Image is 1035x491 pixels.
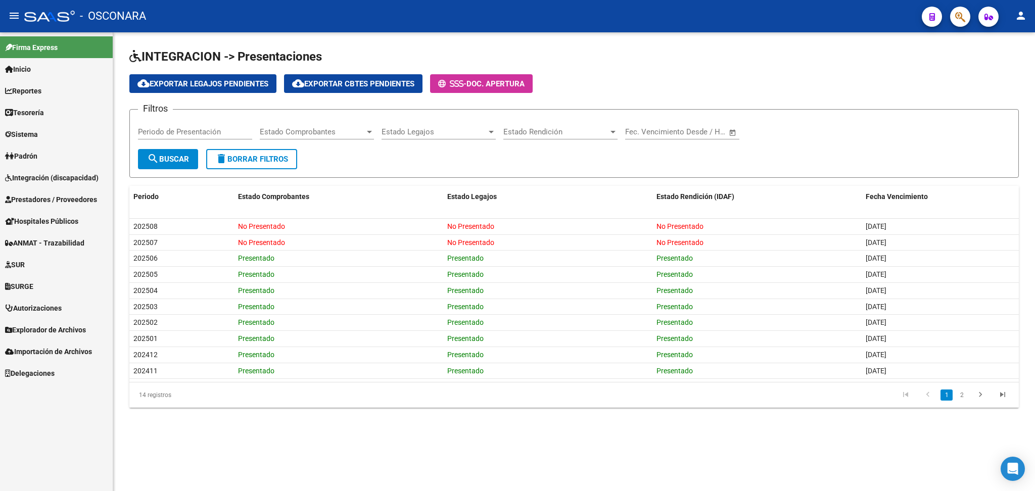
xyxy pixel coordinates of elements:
span: Estado Legajos [447,192,497,201]
span: No Presentado [447,238,494,247]
span: [DATE] [866,303,886,311]
span: Presentado [238,367,274,375]
span: [DATE] [866,238,886,247]
datatable-header-cell: Estado Comprobantes [234,186,443,208]
span: [DATE] [866,254,886,262]
span: 202502 [133,318,158,326]
datatable-header-cell: Fecha Vencimiento [862,186,1019,208]
span: No Presentado [238,222,285,230]
span: Presentado [656,303,693,311]
span: Presentado [238,270,274,278]
a: 2 [956,389,968,401]
span: 202501 [133,334,158,342]
span: Buscar [147,155,189,164]
div: 14 registros [129,382,305,408]
span: Exportar Legajos Pendientes [137,79,268,88]
span: 202411 [133,367,158,375]
mat-icon: menu [8,10,20,22]
span: Presentado [447,270,484,278]
span: No Presentado [656,238,703,247]
span: Doc. Apertura [466,79,525,88]
span: Presentado [656,286,693,294]
a: go to first page [896,389,915,401]
span: Presentado [656,334,693,342]
input: Fecha fin [675,127,724,136]
span: Presentado [656,318,693,326]
span: [DATE] [866,318,886,326]
span: Estado Rendición [503,127,608,136]
span: ANMAT - Trazabilidad [5,237,84,249]
span: Estado Rendición (IDAF) [656,192,734,201]
li: page 1 [939,386,954,404]
a: go to last page [993,389,1012,401]
span: [DATE] [866,367,886,375]
span: No Presentado [656,222,703,230]
h3: Filtros [138,102,173,116]
span: 202503 [133,303,158,311]
a: go to previous page [918,389,937,401]
mat-icon: cloud_download [292,77,304,89]
span: - OSCONARA [80,5,146,27]
span: - [438,79,466,88]
button: Borrar Filtros [206,149,297,169]
span: 202508 [133,222,158,230]
span: Hospitales Públicos [5,216,78,227]
datatable-header-cell: Estado Legajos [443,186,652,208]
span: Presentado [656,367,693,375]
span: Presentado [447,318,484,326]
span: Importación de Archivos [5,346,92,357]
span: Presentado [447,351,484,359]
span: Estado Legajos [382,127,487,136]
span: Sistema [5,129,38,140]
span: Presentado [238,286,274,294]
span: Estado Comprobantes [260,127,365,136]
span: Fecha Vencimiento [866,192,928,201]
li: page 2 [954,386,969,404]
button: -Doc. Apertura [430,74,533,93]
span: Presentado [238,351,274,359]
span: Presentado [447,367,484,375]
span: Presentado [238,254,274,262]
span: Reportes [5,85,41,96]
span: INTEGRACION -> Presentaciones [129,50,322,64]
span: 202412 [133,351,158,359]
a: go to next page [971,389,990,401]
span: 202507 [133,238,158,247]
span: Integración (discapacidad) [5,172,99,183]
span: SUR [5,259,25,270]
span: Presentado [447,254,484,262]
span: SURGE [5,281,33,292]
span: Presentado [656,254,693,262]
a: 1 [940,389,953,401]
input: Fecha inicio [625,127,666,136]
span: [DATE] [866,270,886,278]
span: [DATE] [866,286,886,294]
span: No Presentado [238,238,285,247]
button: Buscar [138,149,198,169]
button: Open calendar [727,127,739,138]
span: Delegaciones [5,368,55,379]
span: 202506 [133,254,158,262]
span: [DATE] [866,334,886,342]
span: Presentado [447,286,484,294]
datatable-header-cell: Periodo [129,186,234,208]
datatable-header-cell: Estado Rendición (IDAF) [652,186,862,208]
span: No Presentado [447,222,494,230]
span: Exportar Cbtes Pendientes [292,79,414,88]
span: Inicio [5,64,31,75]
span: Firma Express [5,42,58,53]
span: [DATE] [866,222,886,230]
span: Presentado [238,303,274,311]
button: Exportar Cbtes Pendientes [284,74,422,93]
span: 202505 [133,270,158,278]
span: Presentado [447,334,484,342]
span: Presentado [238,318,274,326]
mat-icon: delete [215,153,227,165]
mat-icon: person [1015,10,1027,22]
span: Presentado [656,351,693,359]
mat-icon: search [147,153,159,165]
mat-icon: cloud_download [137,77,150,89]
span: Explorador de Archivos [5,324,86,335]
span: Presentado [656,270,693,278]
span: Padrón [5,151,37,162]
